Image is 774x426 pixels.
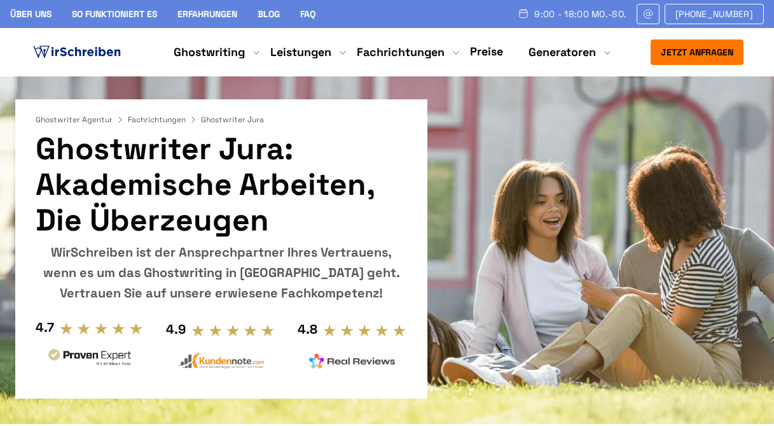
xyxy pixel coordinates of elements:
[191,323,275,337] img: stars
[59,322,144,336] img: stars
[642,9,654,19] img: Email
[177,8,237,20] a: Erfahrungen
[270,45,331,60] a: Leistungen
[675,9,753,19] span: [PHONE_NUMBER]
[534,9,626,19] span: 9:00 - 18:00 Mo.-So.
[72,8,157,20] a: So funktioniert es
[665,4,764,24] a: [PHONE_NUMBER]
[518,8,529,18] img: Schedule
[128,115,198,125] a: Fachrichtungen
[201,115,264,125] span: Ghostwriter Jura
[298,319,317,339] div: 4.8
[309,353,396,369] img: realreviews
[322,323,407,337] img: stars
[357,45,445,60] a: Fachrichtungen
[31,43,123,62] img: logo ghostwriter-österreich
[651,39,743,65] button: Jetzt anfragen
[174,45,245,60] a: Ghostwriting
[529,45,596,60] a: Generatoren
[46,347,133,371] img: provenexpert
[177,352,264,369] img: kundennote
[36,115,125,125] a: Ghostwriter Agentur
[36,317,54,337] div: 4.7
[10,8,52,20] a: Über uns
[470,44,503,59] a: Preise
[258,8,280,20] a: Blog
[36,131,407,238] h1: Ghostwriter Jura: Akademische Arbeiten, die Überzeugen
[36,242,407,303] div: WirSchreiben ist der Ansprechpartner Ihres Vertrauens, wenn es um das Ghostwriting in [GEOGRAPHIC...
[300,8,315,20] a: FAQ
[166,319,186,339] div: 4.9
